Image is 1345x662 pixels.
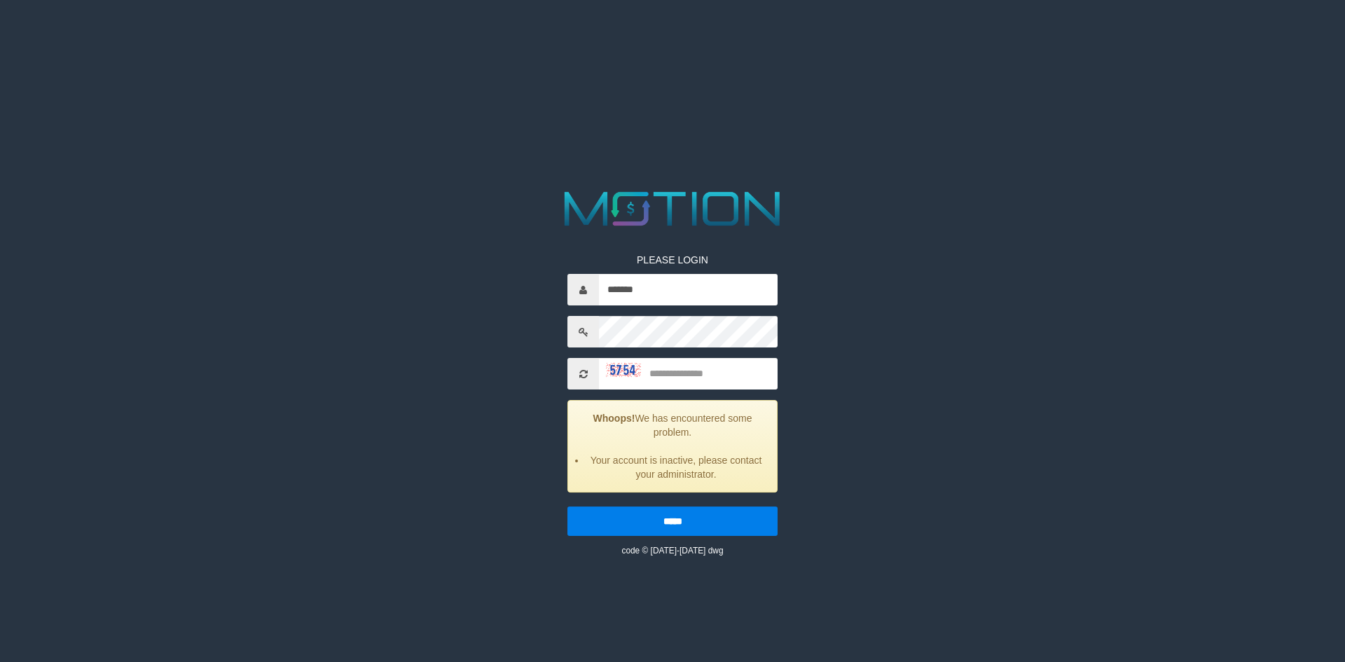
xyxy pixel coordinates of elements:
[593,413,635,424] strong: Whoops!
[586,453,766,481] li: Your account is inactive, please contact your administrator.
[606,363,641,377] img: captcha
[621,546,723,556] small: code © [DATE]-[DATE] dwg
[567,253,778,267] p: PLEASE LOGIN
[567,400,778,492] div: We has encountered some problem.
[555,186,790,232] img: MOTION_logo.png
